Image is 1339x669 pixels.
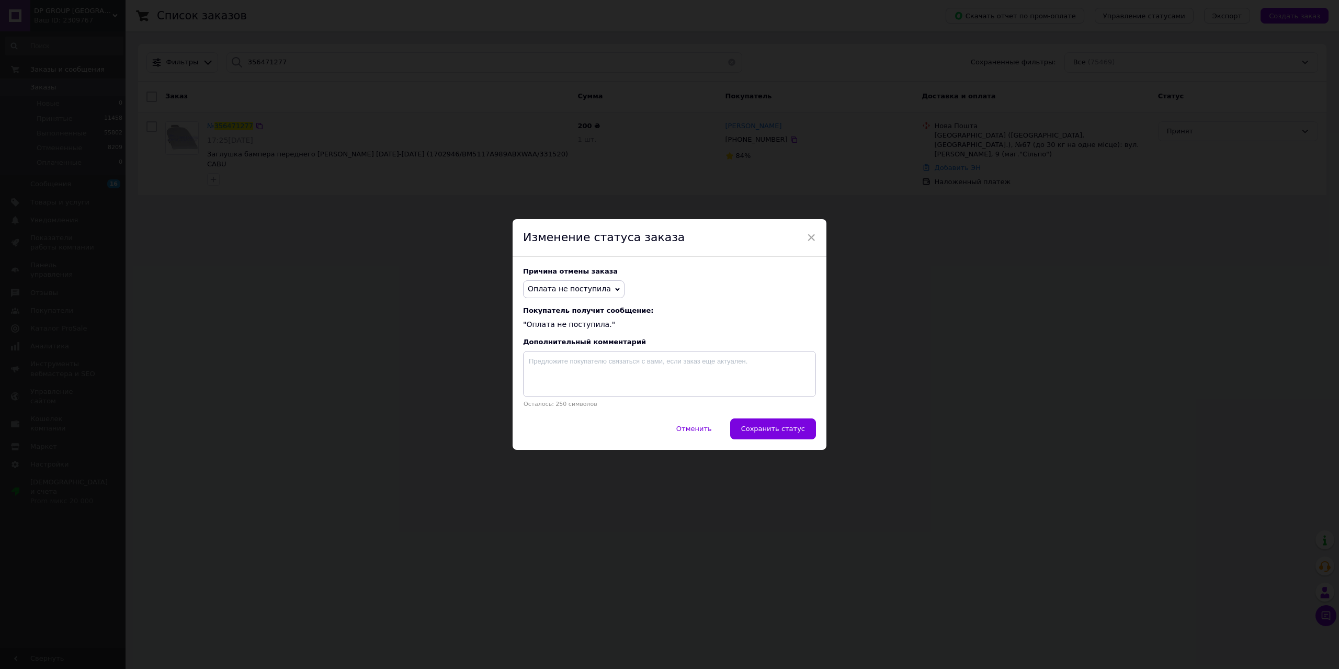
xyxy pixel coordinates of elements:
button: Сохранить статус [730,418,816,439]
div: Изменение статуса заказа [513,219,826,257]
span: × [807,229,816,246]
span: Оплата не поступила [528,285,611,293]
button: Отменить [665,418,723,439]
span: Покупатель получит сообщение: [523,307,816,314]
span: Сохранить статус [741,425,805,433]
span: Отменить [676,425,712,433]
div: Причина отмены заказа [523,267,816,275]
div: Дополнительный комментарий [523,338,816,346]
p: Осталось: 250 символов [523,401,816,407]
div: "Оплата не поступила." [523,307,816,330]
